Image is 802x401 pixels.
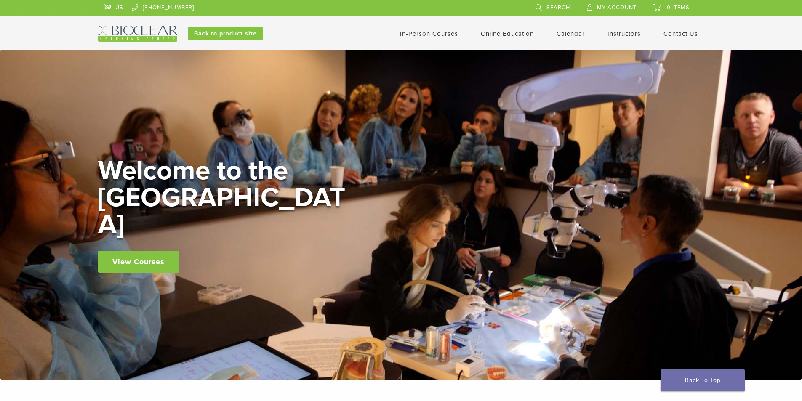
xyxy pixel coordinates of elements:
[607,30,641,37] a: Instructors
[557,30,585,37] a: Calendar
[98,251,179,273] a: View Courses
[188,27,263,40] a: Back to product site
[667,4,690,11] span: 0 items
[98,157,351,238] h2: Welcome to the [GEOGRAPHIC_DATA]
[400,30,458,37] a: In-Person Courses
[546,4,570,11] span: Search
[481,30,534,37] a: Online Education
[663,30,698,37] a: Contact Us
[661,369,745,391] a: Back To Top
[98,26,177,42] img: Bioclear
[597,4,637,11] span: My Account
